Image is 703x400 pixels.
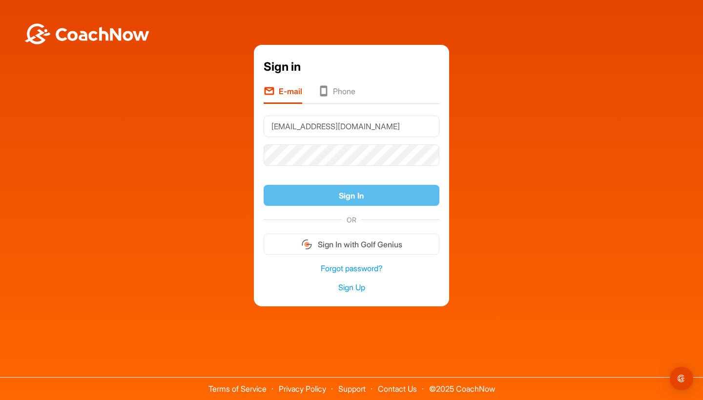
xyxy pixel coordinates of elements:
[301,239,313,250] img: gg_logo
[338,384,366,394] a: Support
[264,116,439,137] input: E-mail
[342,215,361,225] span: OR
[264,58,439,76] div: Sign in
[264,282,439,293] a: Sign Up
[264,263,439,274] a: Forgot password?
[264,234,439,255] button: Sign In with Golf Genius
[264,185,439,206] button: Sign In
[23,23,150,44] img: BwLJSsUCoWCh5upNqxVrqldRgqLPVwmV24tXu5FoVAoFEpwwqQ3VIfuoInZCoVCoTD4vwADAC3ZFMkVEQFDAAAAAElFTkSuQmCC
[208,384,267,394] a: Terms of Service
[670,367,693,390] div: Open Intercom Messenger
[424,378,500,393] span: © 2025 CoachNow
[279,384,326,394] a: Privacy Policy
[264,85,302,104] li: E-mail
[318,85,355,104] li: Phone
[378,384,417,394] a: Contact Us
